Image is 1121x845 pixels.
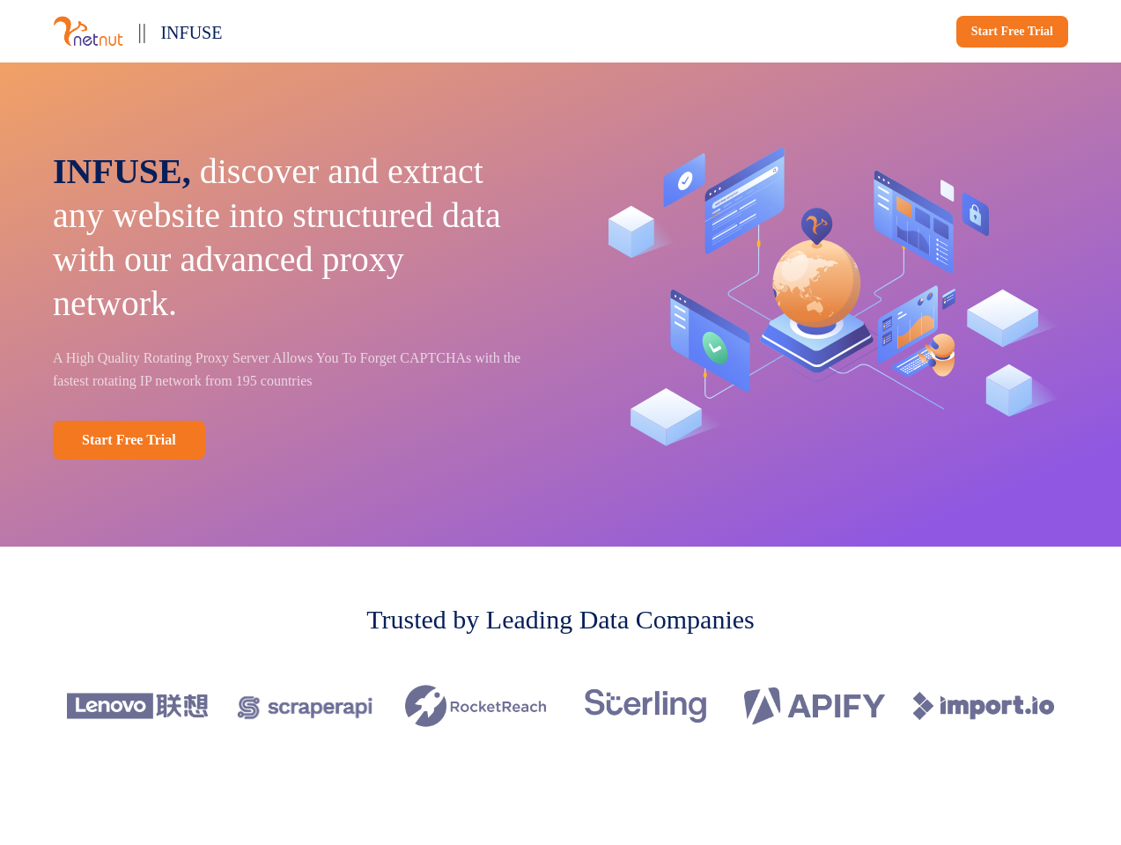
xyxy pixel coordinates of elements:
[160,23,222,42] span: INFUSE
[366,599,755,639] p: Trusted by Leading Data Companies
[53,347,536,393] p: A High Quality Rotating Proxy Server Allows You To Forget CAPTCHAs with the fastest rotating IP n...
[956,16,1068,48] a: Start Free Trial
[53,421,205,459] a: Start Free Trial
[137,14,146,48] p: ||
[53,151,191,191] span: INFUSE,
[53,150,536,326] p: discover and extract any website into structured data with our advanced proxy network.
